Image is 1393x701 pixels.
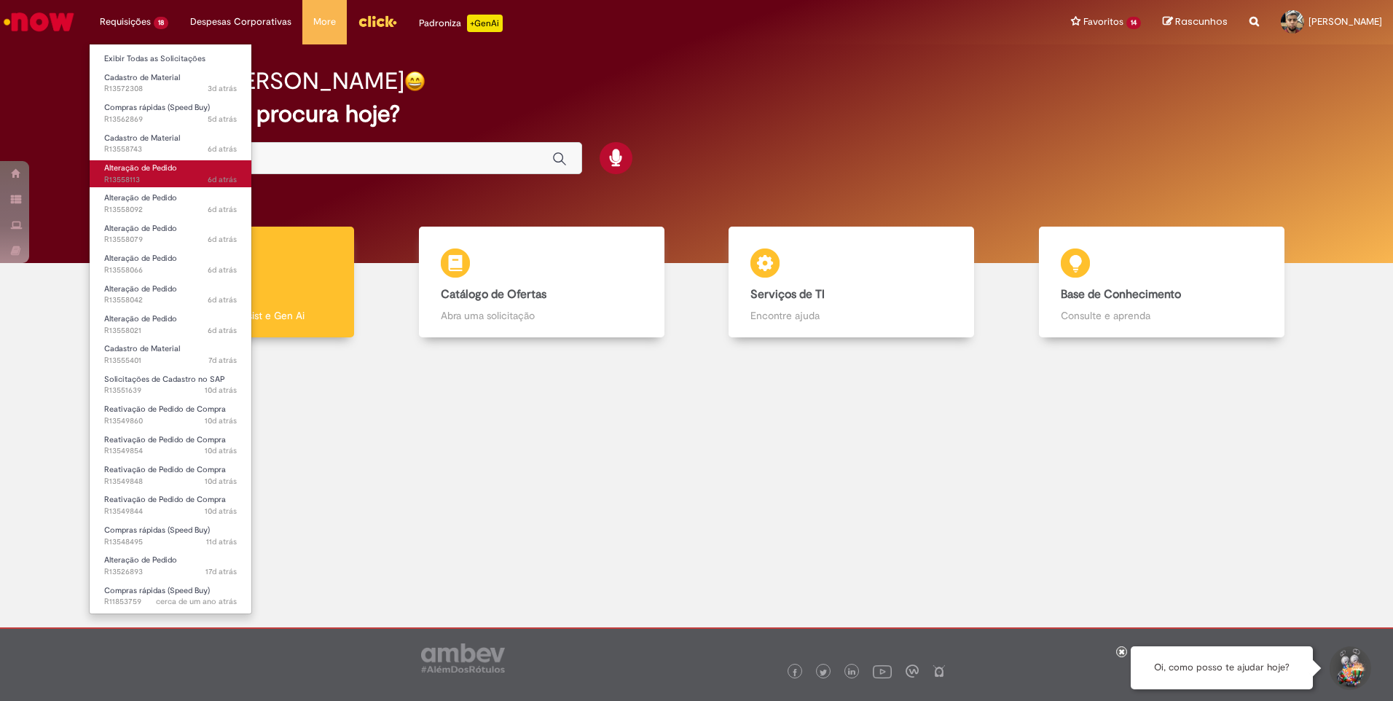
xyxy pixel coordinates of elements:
span: Reativação de Pedido de Compra [104,494,226,505]
span: R13549848 [104,476,237,487]
span: Compras rápidas (Speed Buy) [104,525,210,536]
time: 19/09/2025 10:24:46 [205,506,237,517]
p: Consulte e aprenda [1061,308,1263,323]
time: 23/09/2025 10:24:36 [208,174,237,185]
span: 10d atrás [205,415,237,426]
a: Aberto R13549854 : Reativação de Pedido de Compra [90,432,251,459]
span: 14 [1126,17,1141,29]
span: 5d atrás [208,114,237,125]
span: 6d atrás [208,294,237,305]
span: R13526893 [104,566,237,578]
span: Rascunhos [1175,15,1228,28]
span: R13558743 [104,144,237,155]
a: Aberto R13558021 : Alteração de Pedido [90,311,251,338]
span: 10d atrás [205,506,237,517]
span: R13555401 [104,355,237,367]
p: Encontre ajuda [750,308,952,323]
img: logo_footer_naosei.png [933,665,946,678]
time: 18/09/2025 17:10:00 [206,536,237,547]
time: 19/09/2025 10:26:00 [205,476,237,487]
a: Exibir Todas as Solicitações [90,51,251,67]
span: Reativação de Pedido de Compra [104,434,226,445]
span: R13562869 [104,114,237,125]
span: 6d atrás [208,234,237,245]
span: 10d atrás [205,445,237,456]
span: R13558113 [104,174,237,186]
span: R11853759 [104,596,237,608]
span: R13572308 [104,83,237,95]
span: Solicitações de Cadastro no SAP [104,374,225,385]
span: R13549860 [104,415,237,427]
img: logo_footer_facebook.png [791,669,798,676]
img: logo_footer_ambev_rotulo_gray.png [421,643,505,673]
b: Catálogo de Ofertas [441,287,546,302]
span: R13558021 [104,325,237,337]
a: Aberto R13558743 : Cadastro de Material [90,130,251,157]
span: Reativação de Pedido de Compra [104,464,226,475]
span: Favoritos [1083,15,1123,29]
time: 12/09/2025 10:27:41 [205,566,237,577]
span: R13551639 [104,385,237,396]
span: 10d atrás [205,476,237,487]
ul: Requisições [89,44,252,614]
span: More [313,15,336,29]
span: Requisições [100,15,151,29]
img: click_logo_yellow_360x200.png [358,10,397,32]
h2: O que você procura hoje? [125,101,1268,127]
a: Serviços de TI Encontre ajuda [696,227,1007,338]
time: 22/09/2025 14:08:09 [208,355,237,366]
a: Rascunhos [1163,15,1228,29]
time: 23/09/2025 10:14:59 [208,325,237,336]
span: 6d atrás [208,144,237,154]
span: Despesas Corporativas [190,15,291,29]
span: Alteração de Pedido [104,192,177,203]
span: 17d atrás [205,566,237,577]
a: Aberto R13549860 : Reativação de Pedido de Compra [90,402,251,428]
span: 3d atrás [208,83,237,94]
span: Alteração de Pedido [104,253,177,264]
a: Aberto R13548495 : Compras rápidas (Speed Buy) [90,522,251,549]
a: Aberto R13549844 : Reativação de Pedido de Compra [90,492,251,519]
a: Aberto R13555401 : Cadastro de Material [90,341,251,368]
time: 23/09/2025 10:22:56 [208,204,237,215]
span: 7d atrás [208,355,237,366]
time: 23/09/2025 10:17:12 [208,294,237,305]
time: 23/09/2025 10:19:32 [208,265,237,275]
time: 19/09/2025 16:27:14 [205,385,237,396]
span: Alteração de Pedido [104,313,177,324]
a: Aberto R13558113 : Alteração de Pedido [90,160,251,187]
time: 24/09/2025 12:39:56 [208,114,237,125]
a: Aberto R11853759 : Compras rápidas (Speed Buy) [90,583,251,610]
span: Cadastro de Material [104,133,180,144]
span: cerca de um ano atrás [156,596,237,607]
time: 19/09/2025 10:27:43 [205,415,237,426]
span: 6d atrás [208,204,237,215]
time: 26/09/2025 19:33:48 [208,83,237,94]
time: 19/09/2025 10:26:54 [205,445,237,456]
a: Catálogo de Ofertas Abra uma solicitação [387,227,697,338]
a: Aberto R13572308 : Cadastro de Material [90,70,251,97]
span: 10d atrás [205,385,237,396]
span: Alteração de Pedido [104,283,177,294]
span: Compras rápidas (Speed Buy) [104,102,210,113]
time: 23/09/2025 11:56:33 [208,144,237,154]
a: Aberto R13551639 : Solicitações de Cadastro no SAP [90,372,251,399]
span: 11d atrás [206,536,237,547]
h2: Bom dia, [PERSON_NAME] [125,68,404,94]
div: Padroniza [419,15,503,32]
span: Alteração de Pedido [104,223,177,234]
p: Abra uma solicitação [441,308,643,323]
time: 23/09/2025 10:21:11 [208,234,237,245]
div: Oi, como posso te ajudar hoje? [1131,646,1313,689]
span: 18 [154,17,168,29]
span: Alteração de Pedido [104,162,177,173]
a: Aberto R13562869 : Compras rápidas (Speed Buy) [90,100,251,127]
img: happy-face.png [404,71,425,92]
span: Cadastro de Material [104,72,180,83]
a: Aberto R13526893 : Alteração de Pedido [90,552,251,579]
a: Aberto R13558079 : Alteração de Pedido [90,221,251,248]
p: +GenAi [467,15,503,32]
span: R13548495 [104,536,237,548]
span: Cadastro de Material [104,343,180,354]
span: R13549844 [104,506,237,517]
